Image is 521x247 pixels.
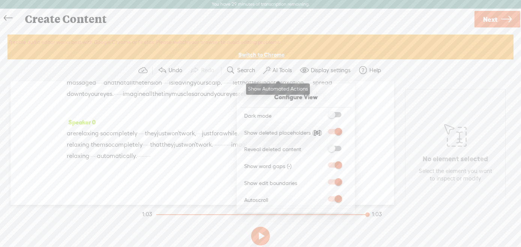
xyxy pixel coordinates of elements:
span: · [94,150,95,162]
span: they [145,128,157,139]
span: completely [111,139,143,150]
span: · [101,77,102,88]
span: · [222,77,224,88]
span: and [104,77,114,88]
span: your [214,88,226,100]
span: · [165,77,166,88]
span: relaxing [67,139,89,150]
button: Redo [187,63,219,78]
span: · [224,77,225,88]
span: are [67,128,76,139]
span: they [162,139,174,150]
span: · [115,88,117,100]
span: · [143,150,145,162]
span: · [213,139,215,150]
span: · [143,139,144,150]
span: · [147,139,149,150]
span: · [137,150,139,162]
span: automatically. [97,150,137,162]
span: your [88,88,100,100]
button: Help [355,63,386,78]
span: · [199,128,200,139]
span: just [202,128,212,139]
span: · [114,88,115,100]
span: · [228,139,230,150]
label: Redo [201,67,214,74]
span: won't [167,128,181,139]
div: Create Content [20,9,473,29]
label: You have 29 minutes of transcription remaining. [212,2,310,8]
div: Dark mode [244,111,322,121]
div: Autoscroll [244,195,322,205]
span: just [157,128,167,139]
span: · [142,150,143,162]
div: Reveal deleted content [244,145,322,154]
span: · [224,139,225,150]
span: · [200,128,202,139]
span: tension [142,77,162,88]
label: Undo [169,67,182,74]
span: · [120,88,121,100]
div: 1:03 [142,211,152,218]
span: · [95,150,97,162]
span: · [225,77,227,88]
span: · [92,150,94,162]
span: · [166,77,168,88]
span: around [194,88,214,100]
button: AI Tools [260,63,297,78]
span: · [149,150,151,162]
span: Next [483,10,497,29]
span: the [133,77,142,88]
span: · [222,139,224,150]
label: Trebble audio editor works best with Google Chrome or Firefox. Please switch your browser to avoi... [8,35,513,50]
span: work, [181,128,196,139]
span: relaxing [76,128,99,139]
span: let [233,77,240,88]
label: Help [369,67,381,74]
span: work. [198,139,213,150]
span: · [218,139,219,150]
span: [S] [314,130,321,136]
span: · [196,128,197,139]
span: a [219,128,223,139]
span: · [146,150,148,162]
span: · [99,128,100,139]
span: that [150,139,162,150]
span: · [102,77,104,88]
span: scalp. [206,77,222,88]
span: down [67,88,82,100]
span: · [140,150,142,162]
span: all [146,88,152,100]
span: completely [106,128,137,139]
span: · [163,77,165,88]
span: · [168,77,169,88]
span: · [216,139,218,150]
span: · [230,77,231,88]
span: relaxing [67,150,89,162]
label: Search [237,67,255,74]
span: imagine [231,139,254,150]
span: that [114,77,126,88]
span: for [212,128,219,139]
span: · [89,150,91,162]
span: imagine [123,88,146,100]
span: your [194,77,206,88]
button: Undo [155,63,187,78]
div: Show word gaps ( ) [244,162,322,171]
span: · [145,150,146,162]
span: · [230,139,231,150]
span: · [140,128,142,139]
span: · [89,139,91,150]
span: · [91,150,92,162]
span: · [215,139,216,150]
span: Speaker 0 [67,119,96,126]
span: · [117,88,118,100]
button: Search [223,63,260,78]
span: · [142,128,143,139]
span: · [118,88,120,100]
span: · [221,139,222,150]
span: massaged [67,77,96,88]
a: Switch to Chrome [238,51,285,59]
span: · [98,77,99,88]
span: · [227,139,228,150]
